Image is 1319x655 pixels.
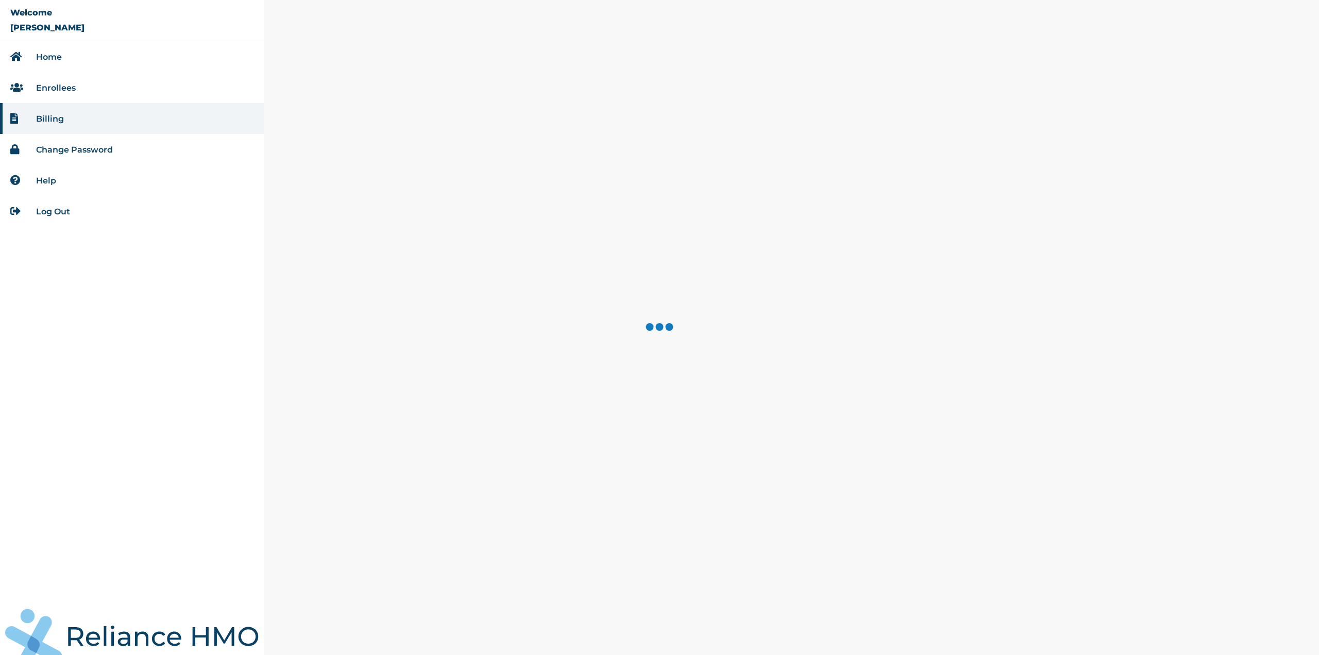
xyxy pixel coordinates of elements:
[36,176,56,186] a: Help
[36,52,62,62] a: Home
[10,8,52,18] p: Welcome
[36,114,64,124] a: Billing
[10,23,84,32] p: [PERSON_NAME]
[36,83,76,93] a: Enrollees
[36,207,70,216] a: Log Out
[36,145,113,155] a: Change Password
